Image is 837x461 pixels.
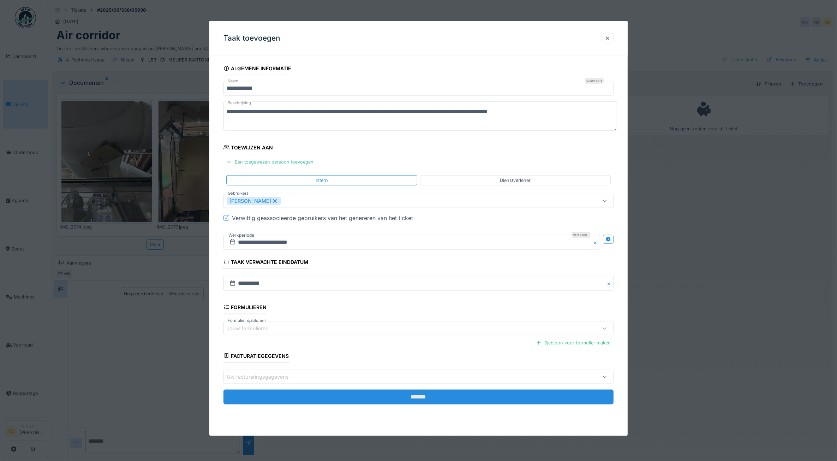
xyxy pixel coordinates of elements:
div: Dienstverlener [500,177,531,184]
label: Beschrijving [226,99,252,107]
h3: Taak toevoegen [223,34,280,43]
div: Formulieren [223,302,267,314]
div: Verplicht [585,78,604,84]
label: Naam [226,78,240,84]
button: Close [592,235,600,250]
div: Toewijzen aan [223,142,273,154]
div: Een toegewezen persoon toevoegen [223,157,316,167]
label: Werkperiode [228,231,255,239]
div: Uw factureringsgegevens [227,373,299,381]
div: [PERSON_NAME] [227,197,281,205]
label: Gebruikers [226,190,250,196]
div: Verwittig geassocieerde gebruikers van het genereren van het ticket [232,214,413,222]
div: Jouw formulieren [227,324,279,332]
div: Intern [316,177,328,184]
div: Taak verwachte einddatum [223,257,309,269]
label: Formulier sjablonen [226,318,267,324]
div: Sjabloon voor formulier maken [533,338,614,348]
div: Verplicht [572,232,590,238]
div: Facturatiegegevens [223,350,289,362]
button: Close [606,276,614,291]
div: Algemene informatie [223,63,292,75]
